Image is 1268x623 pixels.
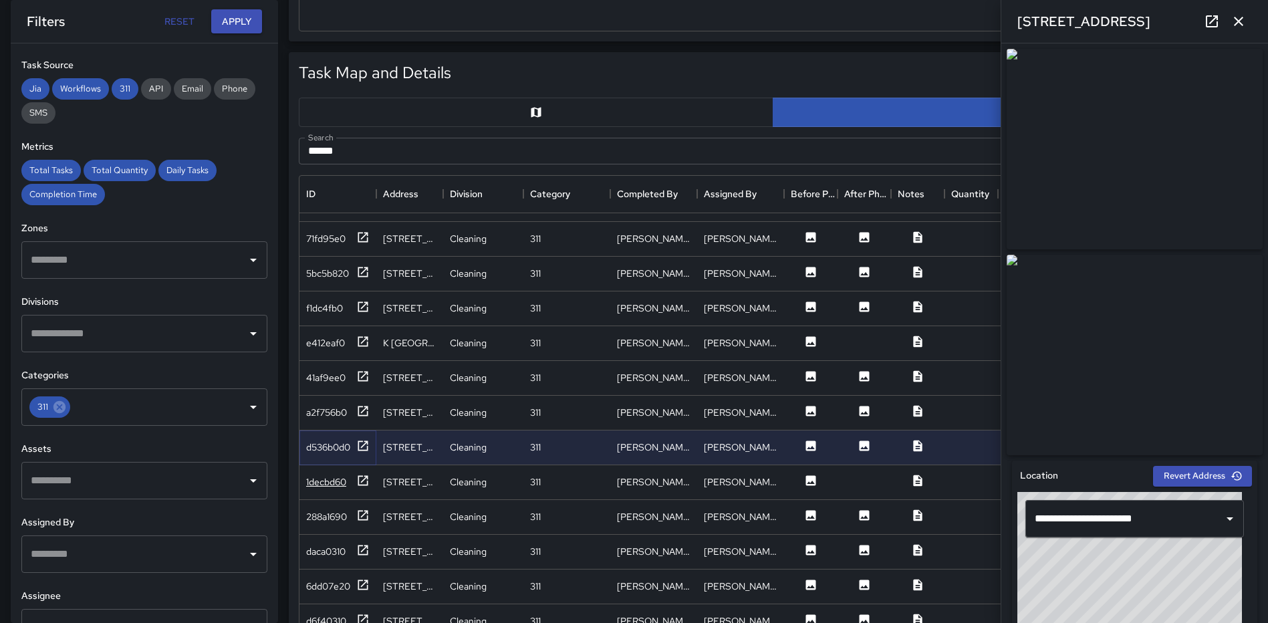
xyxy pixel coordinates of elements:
[383,371,436,384] div: 1305 2nd Street Northeast
[306,300,370,317] button: f1dc4fb0
[784,175,838,213] div: Before Photo
[450,441,487,454] div: Cleaning
[523,175,610,213] div: Category
[610,175,697,213] div: Completed By
[158,9,201,34] button: Reset
[450,371,487,384] div: Cleaning
[530,232,541,245] div: 311
[383,580,436,593] div: 1101 2nd Street Northeast
[306,404,370,421] button: a2f756b0
[704,580,777,593] div: Rodney Mcneil
[21,221,267,236] h6: Zones
[29,399,56,414] span: 311
[306,441,350,454] div: d536b0d0
[21,107,55,118] span: SMS
[244,545,263,564] button: Open
[383,475,436,489] div: 1105 2nd Street Northeast
[299,98,773,127] button: Map
[306,475,346,489] div: 1decbd60
[141,83,171,94] span: API
[617,175,678,213] div: Completed By
[450,301,487,315] div: Cleaning
[383,267,436,280] div: 1300 2nd Street Northeast
[704,441,777,454] div: Andre Smith
[383,232,436,245] div: 1315 2nd Street Northeast
[27,11,65,32] h6: Filters
[530,267,541,280] div: 311
[617,545,690,558] div: Gerrod Woody
[530,475,541,489] div: 311
[21,140,267,154] h6: Metrics
[21,184,105,205] div: Completion Time
[299,62,451,84] h5: Task Map and Details
[21,368,267,383] h6: Categories
[244,324,263,343] button: Open
[617,475,690,489] div: Darren O'Neal
[308,132,334,143] label: Search
[306,510,347,523] div: 288a1690
[450,406,487,419] div: Cleaning
[306,474,370,491] button: 1decbd60
[450,545,487,558] div: Cleaning
[84,164,156,176] span: Total Quantity
[21,102,55,124] div: SMS
[244,471,263,490] button: Open
[141,78,171,100] div: API
[383,441,436,454] div: 700 2nd Street Northeast
[21,589,267,604] h6: Assignee
[383,545,436,558] div: 1105 2nd Street Northeast
[530,406,541,419] div: 311
[530,175,570,213] div: Category
[306,267,349,280] div: 5bc5b820
[306,175,315,213] div: ID
[52,83,109,94] span: Workflows
[704,232,777,245] div: Darren O'Neal
[530,336,541,350] div: 311
[21,78,49,100] div: Jia
[944,175,998,213] div: Quantity
[383,301,436,315] div: 1009 2nd Street Northeast
[891,175,944,213] div: Notes
[158,164,217,176] span: Daily Tasks
[529,106,543,119] svg: Map
[306,543,370,560] button: daca0310
[306,578,370,595] button: 6dd07e20
[617,580,690,593] div: Rodney Mcneil
[450,475,487,489] div: Cleaning
[383,406,436,419] div: 315 Delaware Avenue Northeast
[21,164,81,176] span: Total Tasks
[450,175,483,213] div: Division
[898,175,924,213] div: Notes
[450,232,487,245] div: Cleaning
[158,160,217,181] div: Daily Tasks
[704,301,777,315] div: Romario Bramwell
[450,510,487,523] div: Cleaning
[617,406,690,419] div: Romario Bramwell
[530,301,541,315] div: 311
[530,510,541,523] div: 311
[697,175,784,213] div: Assigned By
[450,580,487,593] div: Cleaning
[450,336,487,350] div: Cleaning
[617,336,690,350] div: Darren O'Neal
[306,439,370,456] button: d536b0d0
[617,371,690,384] div: Rodney Mcneil
[617,441,690,454] div: Andre Smith
[617,301,690,315] div: Romario Bramwell
[306,370,370,386] button: 41af9ee0
[306,371,346,384] div: 41af9ee0
[530,545,541,558] div: 311
[838,175,891,213] div: After Photo
[704,267,777,280] div: Darren O'Neal
[21,515,267,530] h6: Assigned By
[112,78,138,100] div: 311
[306,545,346,558] div: daca0310
[299,175,376,213] div: ID
[306,580,350,593] div: 6dd07e20
[704,510,777,523] div: Ruben Lechuga
[244,251,263,269] button: Open
[29,396,70,418] div: 311
[21,442,267,457] h6: Assets
[383,336,436,350] div: K St NE & 2nd St NE
[21,58,267,73] h6: Task Source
